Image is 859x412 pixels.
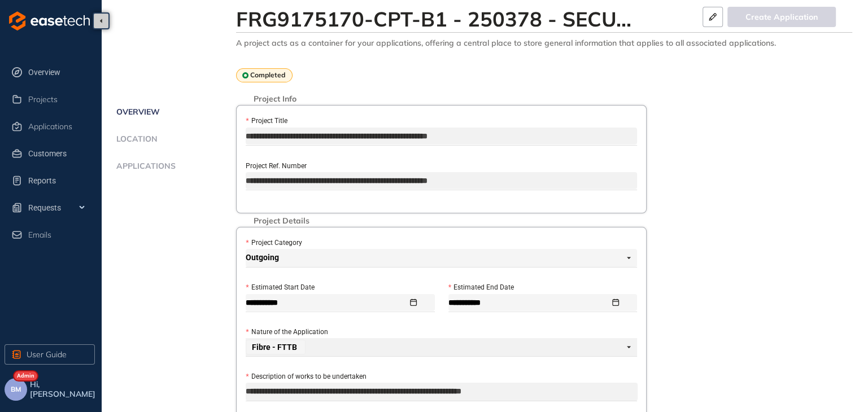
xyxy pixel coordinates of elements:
div: FRG9175170-CPT-B1 - 250378 - SECURITY CONSORTIUM SA CC – RUSTDAL [236,7,631,31]
span: Applications [113,161,176,171]
span: Requests [28,196,93,219]
span: Project Info [248,94,302,104]
span: Reports [28,169,93,192]
span: User Guide [27,348,67,361]
span: Hi, [PERSON_NAME] [30,380,97,399]
img: logo [9,11,90,30]
div: A project acts as a container for your applications, offering a central place to store general in... [236,38,852,48]
label: Project Category [246,238,302,248]
span: Customers [28,142,93,165]
span: Emails [28,230,51,240]
label: Project Ref. Number [246,161,307,172]
span: Completed [250,71,285,79]
span: Overview [28,61,93,84]
span: Fibre - FTTB [252,343,297,351]
span: Applications [28,122,72,132]
span: BM [11,385,21,393]
button: User Guide [5,344,95,365]
button: BM [5,378,27,401]
input: Project Ref. Number [246,172,637,189]
span: Fibre - FTTB [246,340,306,354]
span: FRG9175170-CPT-B1 - 250378 - SECU [236,6,616,32]
label: Estimated Start Date [246,282,314,293]
span: Overview [113,107,160,117]
input: Project Title [246,128,637,144]
label: Description of works to be undertaken [246,371,366,382]
textarea: Description of works to be undertaken [246,383,638,401]
span: Project Details [248,216,315,226]
span: ... [616,6,631,32]
span: Outgoing [246,249,631,267]
input: Estimated End Date [448,296,611,309]
label: Project Title [246,116,287,126]
span: Location [113,134,158,144]
span: Projects [28,95,58,104]
label: Estimated End Date [448,282,514,293]
label: Nature of the Application [246,327,328,338]
input: Estimated Start Date [246,296,408,309]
